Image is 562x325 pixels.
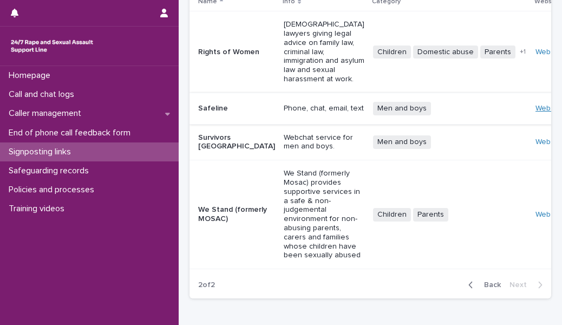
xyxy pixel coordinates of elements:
p: Caller management [4,108,90,119]
p: [DEMOGRAPHIC_DATA] lawyers giving legal advice on family law, criminal law, immigration and asylu... [284,20,364,84]
span: Next [509,281,533,289]
img: rhQMoQhaT3yELyF149Cw [9,35,95,57]
span: Children [373,208,411,222]
p: Webchat service for men and boys. [284,133,364,152]
p: Homepage [4,70,59,81]
span: Parents [413,208,448,222]
p: We Stand (formerly Mosac) provides supportive services in a safe & non-judgemental environment fo... [284,169,364,260]
p: Rights of Women [198,48,275,57]
span: Men and boys [373,135,431,149]
p: Training videos [4,204,73,214]
button: Next [505,280,551,290]
span: + 1 [520,49,526,55]
span: Children [373,45,411,59]
p: End of phone call feedback form [4,128,139,138]
button: Back [460,280,505,290]
span: Men and boys [373,102,431,115]
p: Safeguarding records [4,166,97,176]
p: We Stand (formerly MOSAC) [198,205,275,224]
span: Domestic abuse [413,45,478,59]
p: Signposting links [4,147,80,157]
span: Parents [480,45,515,59]
p: 2 of 2 [189,272,224,298]
p: Safeline [198,104,275,113]
p: Call and chat logs [4,89,83,100]
span: Back [478,281,501,289]
p: Policies and processes [4,185,103,195]
p: Phone, chat, email, text [284,104,364,113]
p: Survivors [GEOGRAPHIC_DATA] [198,133,275,152]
